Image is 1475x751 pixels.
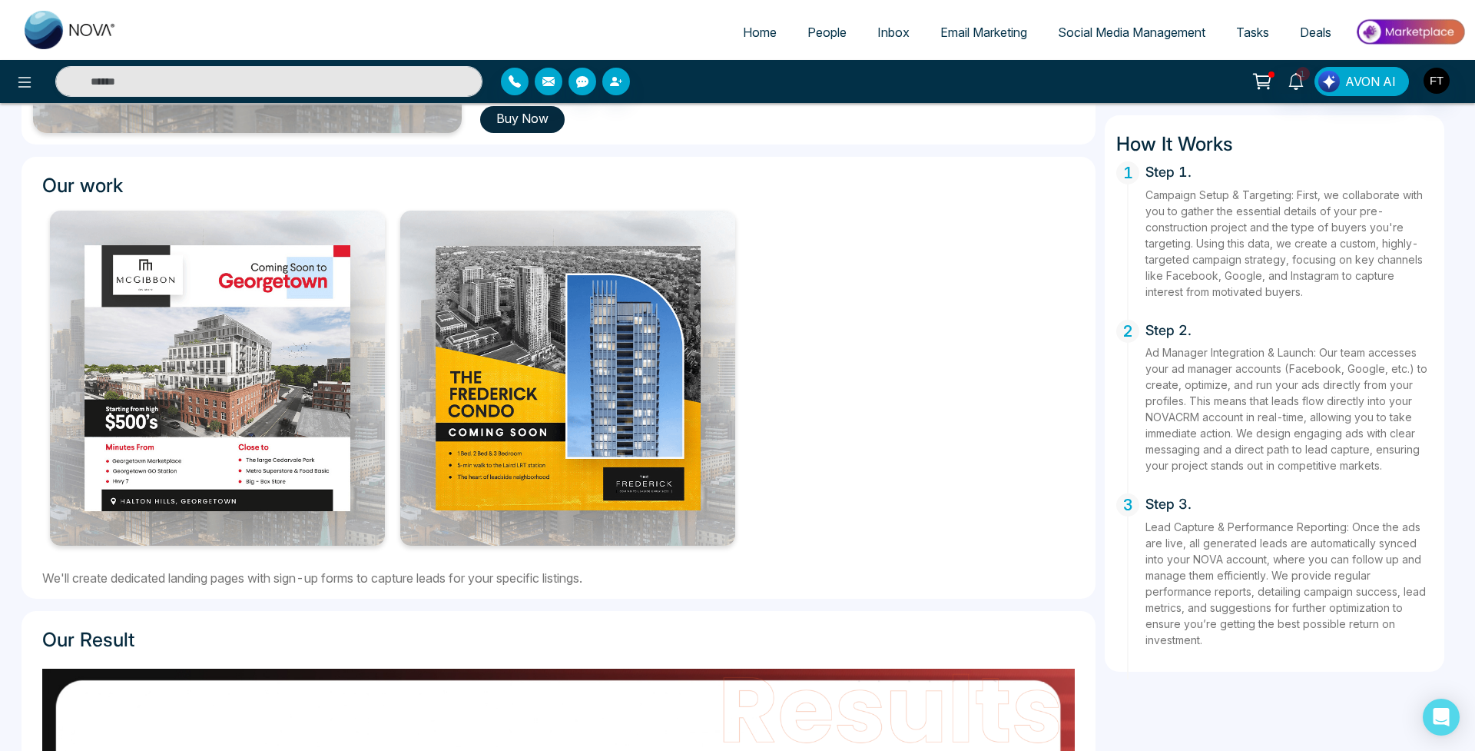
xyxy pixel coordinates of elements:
a: Inbox [862,18,925,47]
img: NedO51738783944.jpg [50,211,385,546]
img: User Avatar [1424,68,1450,94]
img: Nova CRM Logo [25,11,117,49]
h5: Step 1. [1145,161,1433,181]
p: Ad Manager Integration & Launch: Our team accesses your ad manager accounts (Facebook, Google, et... [1145,344,1433,474]
button: Buy Now [480,106,565,133]
a: People [792,18,862,47]
span: Social Media Management [1058,25,1205,40]
span: Home [743,25,777,40]
p: Lead Capture & Performance Reporting: Once the ads are live, all generated leads are automaticall... [1145,519,1433,648]
span: Email Marketing [940,25,1027,40]
a: 1 [1278,67,1314,94]
span: 1 [1116,161,1139,184]
img: Lead Flow [1318,71,1340,92]
span: 3 [1116,493,1139,517]
span: AVON AI [1345,72,1396,91]
div: We'll create dedicated landing pages with sign-up forms to capture leads for your specific listings. [33,553,1084,587]
img: DDKp51738783944.jpg [400,211,735,546]
a: Email Marketing [925,18,1042,47]
a: Deals [1284,18,1347,47]
a: Tasks [1221,18,1284,47]
img: Market-place.gif [1354,15,1466,49]
h5: Step 3. [1145,493,1433,513]
div: Open Intercom Messenger [1423,699,1460,736]
h3: Our Result [33,623,1084,651]
a: Social Media Management [1042,18,1221,47]
span: 1 [1296,67,1310,81]
p: Campaign Setup & Targeting: First, we collaborate with you to gather the essential details of you... [1145,187,1433,300]
span: Inbox [877,25,910,40]
span: 2 [1116,320,1139,343]
h3: Our work [33,168,1084,197]
span: Deals [1300,25,1331,40]
button: AVON AI [1314,67,1409,96]
h5: Step 2. [1145,320,1433,339]
a: Home [728,18,792,47]
span: Tasks [1236,25,1269,40]
h3: How It Works [1116,127,1433,155]
span: People [807,25,847,40]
